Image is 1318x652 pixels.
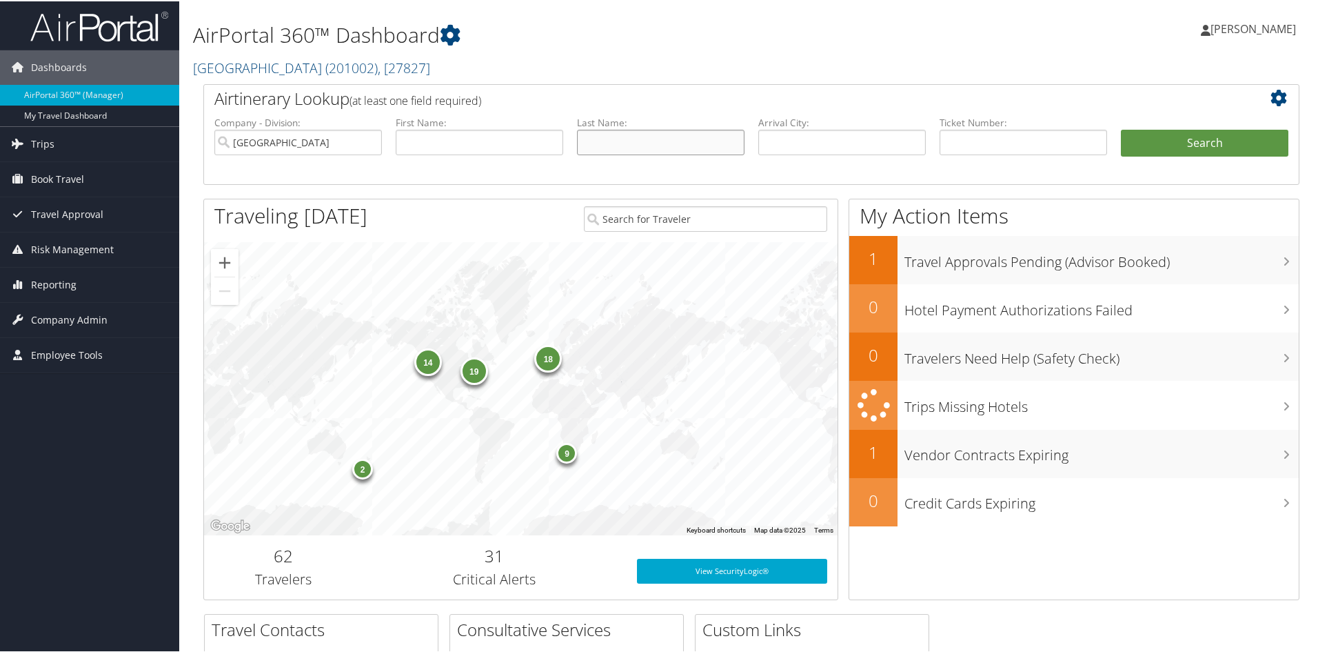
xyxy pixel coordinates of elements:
[378,57,430,76] span: , [ 27827 ]
[758,115,926,128] label: Arrival City:
[214,200,367,229] h1: Traveling [DATE]
[414,347,441,375] div: 14
[1201,7,1310,48] a: [PERSON_NAME]
[849,488,898,511] h2: 0
[396,115,563,128] label: First Name:
[31,161,84,195] span: Book Travel
[31,126,54,160] span: Trips
[849,439,898,463] h2: 1
[940,115,1107,128] label: Ticket Number:
[754,525,806,533] span: Map data ©2025
[214,115,382,128] label: Company - Division:
[904,437,1299,464] h3: Vendor Contracts Expiring
[849,342,898,366] h2: 0
[207,516,253,534] img: Google
[214,543,352,566] h2: 62
[687,524,746,534] button: Keyboard shortcuts
[904,293,1299,319] h3: Hotel Payment Authorizations Failed
[849,294,898,317] h2: 0
[214,86,1197,109] h2: Airtinerary Lookup
[325,57,378,76] span: ( 201002 )
[30,9,168,41] img: airportal-logo.png
[534,344,562,371] div: 18
[577,115,744,128] label: Last Name:
[814,525,833,533] a: Terms (opens in new tab)
[193,19,937,48] h1: AirPortal 360™ Dashboard
[211,248,239,275] button: Zoom in
[373,543,616,566] h2: 31
[1210,20,1296,35] span: [PERSON_NAME]
[31,266,77,301] span: Reporting
[849,200,1299,229] h1: My Action Items
[31,196,103,230] span: Travel Approval
[849,379,1299,428] a: Trips Missing Hotels
[349,92,481,107] span: (at least one field required)
[904,389,1299,415] h3: Trips Missing Hotels
[904,341,1299,367] h3: Travelers Need Help (Safety Check)
[849,331,1299,379] a: 0Travelers Need Help (Safety Check)
[211,276,239,304] button: Zoom out
[193,57,430,76] a: [GEOGRAPHIC_DATA]
[849,283,1299,331] a: 0Hotel Payment Authorizations Failed
[31,231,114,266] span: Risk Management
[31,49,87,83] span: Dashboards
[214,569,352,588] h3: Travelers
[212,617,438,640] h2: Travel Contacts
[556,442,577,462] div: 9
[849,428,1299,477] a: 1Vendor Contracts Expiring
[457,617,683,640] h2: Consultative Services
[207,516,253,534] a: Open this area in Google Maps (opens a new window)
[904,244,1299,270] h3: Travel Approvals Pending (Advisor Booked)
[1121,128,1288,156] button: Search
[352,457,373,477] div: 2
[31,302,108,336] span: Company Admin
[849,246,898,269] h2: 1
[460,356,487,384] div: 19
[849,477,1299,525] a: 0Credit Cards Expiring
[702,617,929,640] h2: Custom Links
[31,337,103,371] span: Employee Tools
[373,569,616,588] h3: Critical Alerts
[584,205,827,230] input: Search for Traveler
[849,235,1299,283] a: 1Travel Approvals Pending (Advisor Booked)
[904,486,1299,512] h3: Credit Cards Expiring
[637,557,827,582] a: View SecurityLogic®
